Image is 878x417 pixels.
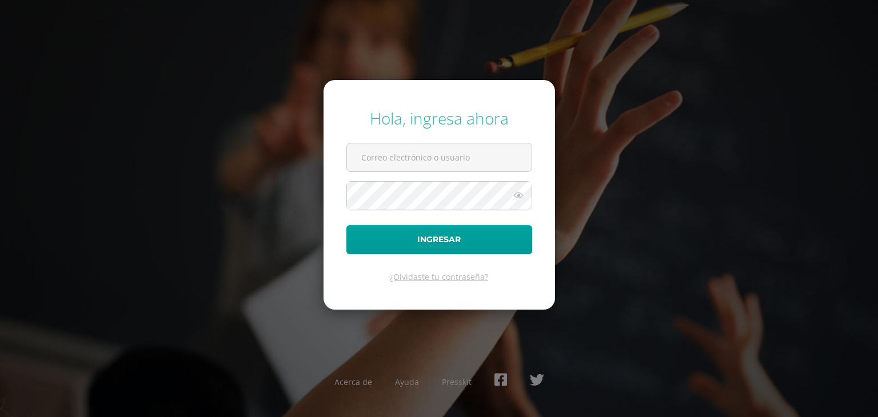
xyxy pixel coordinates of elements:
a: ¿Olvidaste tu contraseña? [390,271,488,282]
button: Ingresar [346,225,532,254]
input: Correo electrónico o usuario [347,143,532,171]
a: Presskit [442,376,472,387]
div: Hola, ingresa ahora [346,107,532,129]
a: Ayuda [395,376,419,387]
a: Acerca de [334,376,372,387]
